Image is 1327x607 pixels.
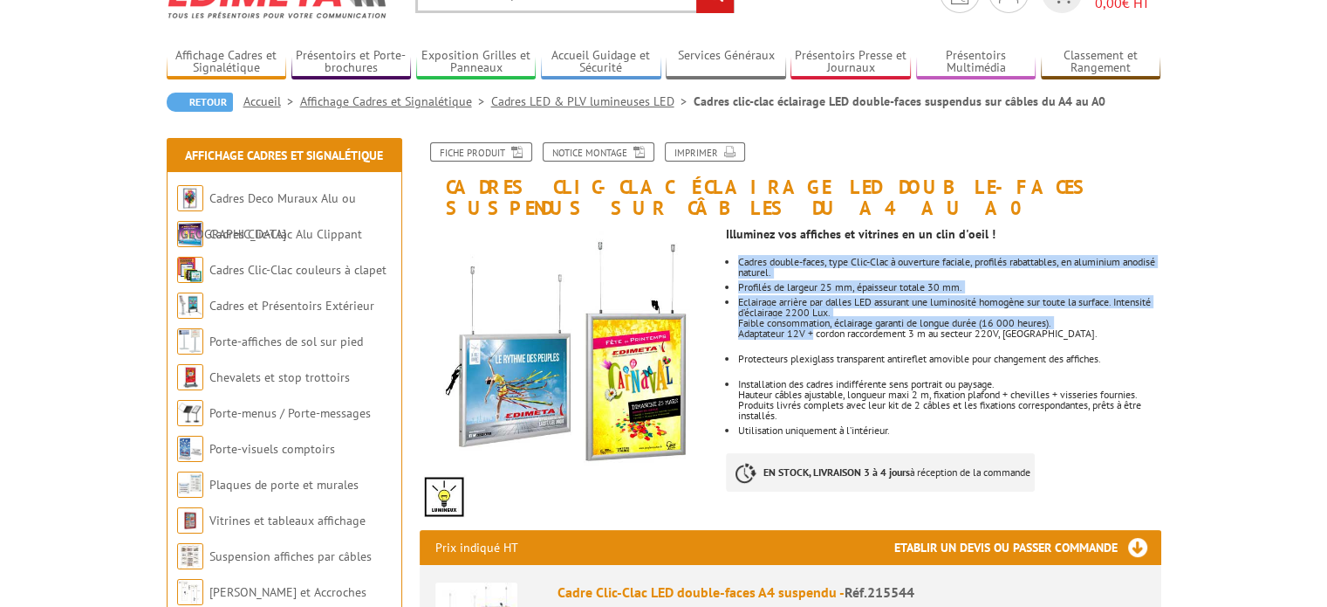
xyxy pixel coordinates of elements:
[738,379,1160,390] div: Installation des cadres indifférente sens portrait ou paysage.
[435,530,518,565] p: Prix indiqué HT
[738,400,1160,421] div: Produits livrés complets avec leur kit de 2 câbles et les fixations correspondantes, prêts à être...
[738,297,1160,318] div: Eclairage arrière par dalles LED assurant une luminosité homogène sur toute la surface. Intensité...
[167,48,287,77] a: Affichage Cadres et Signalétique
[541,48,661,77] a: Accueil Guidage et Sécurité
[738,282,1160,293] div: Profilés de largeur 25 mm, épaisseur totale 30 mm.
[726,226,995,242] strong: Illuminez vos affiches et vitrines en un clin d'oeil !
[177,507,203,534] img: Vitrines et tableaux affichage
[209,548,372,564] a: Suspension affiches par câbles
[491,93,694,109] a: Cadres LED & PLV lumineuses LED
[177,185,203,211] img: Cadres Deco Muraux Alu ou Bois
[177,579,203,605] img: Cimaises et Accroches tableaux
[209,334,363,349] a: Porte-affiches de sol sur pied
[291,48,412,77] a: Présentoirs et Porte-brochures
[694,93,1105,110] li: Cadres clic-clac éclairage LED double-faces suspendus sur câbles du A4 au A0
[177,293,203,319] img: Cadres et Présentoirs Extérieur
[416,48,537,77] a: Exposition Grilles et Panneaux
[167,93,233,112] a: Retour
[209,226,362,242] a: Cadres Clic-Clac Alu Clippant
[543,142,654,162] a: Notice Montage
[243,93,300,109] a: Accueil
[177,190,356,242] a: Cadres Deco Muraux Alu ou [GEOGRAPHIC_DATA]
[300,93,491,109] a: Affichage Cadres et Signalétique
[763,466,910,479] strong: EN STOCK, LIVRAISON 3 à 4 jours
[209,262,386,278] a: Cadres Clic-Clac couleurs à clapet
[209,477,359,493] a: Plaques de porte et murales
[894,530,1161,565] h3: Etablir un devis ou passer commande
[738,354,1160,364] p: Protecteurs plexiglass transparent antireflet amovible pour changement des affiches.
[430,142,532,162] a: Fiche produit
[738,257,1160,278] p: Cadres double-faces, type Clic-Clac à ouverture faciale, profilés rabattables, en aluminium anodi...
[845,583,914,601] span: Réf.215544
[738,425,1160,436] p: Utilisation uniquement à l’intérieur.
[738,328,1160,339] div: Adaptateur 12V + cordon raccordement 3 m au secteur 220V, [GEOGRAPHIC_DATA].
[209,298,374,314] a: Cadres et Présentoirs Extérieur
[177,257,203,283] img: Cadres Clic-Clac couleurs à clapet
[177,364,203,390] img: Chevalets et stop trottoirs
[185,148,383,163] a: Affichage Cadres et Signalétique
[726,453,1035,492] p: à réception de la commande
[665,142,745,162] a: Imprimer
[420,227,714,521] img: affichage_lumineux_215544.jpg
[1041,48,1161,77] a: Classement et Rangement
[407,142,1174,218] h1: Cadres clic-clac éclairage LED double-faces suspendus sur câbles du A4 au A0
[209,441,335,457] a: Porte-visuels comptoirs
[209,405,371,421] a: Porte-menus / Porte-messages
[177,328,203,355] img: Porte-affiches de sol sur pied
[177,543,203,569] img: Suspension affiches par câbles
[177,472,203,498] img: Plaques de porte et murales
[177,436,203,462] img: Porte-visuels comptoirs
[738,390,1160,400] div: Hauteur câbles ajustable, longueur maxi 2 m, fixation plafond + chevilles + visseries fournies.
[557,583,1146,603] div: Cadre Clic-Clac LED double-faces A4 suspendu -
[738,318,1160,328] div: Faible consommation, éclairage garanti de longue durée (16 000 heures).
[177,400,203,426] img: Porte-menus / Porte-messages
[209,369,350,385] a: Chevalets et stop trottoirs
[790,48,911,77] a: Présentoirs Presse et Journaux
[666,48,786,77] a: Services Généraux
[209,513,366,528] a: Vitrines et tableaux affichage
[916,48,1036,77] a: Présentoirs Multimédia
